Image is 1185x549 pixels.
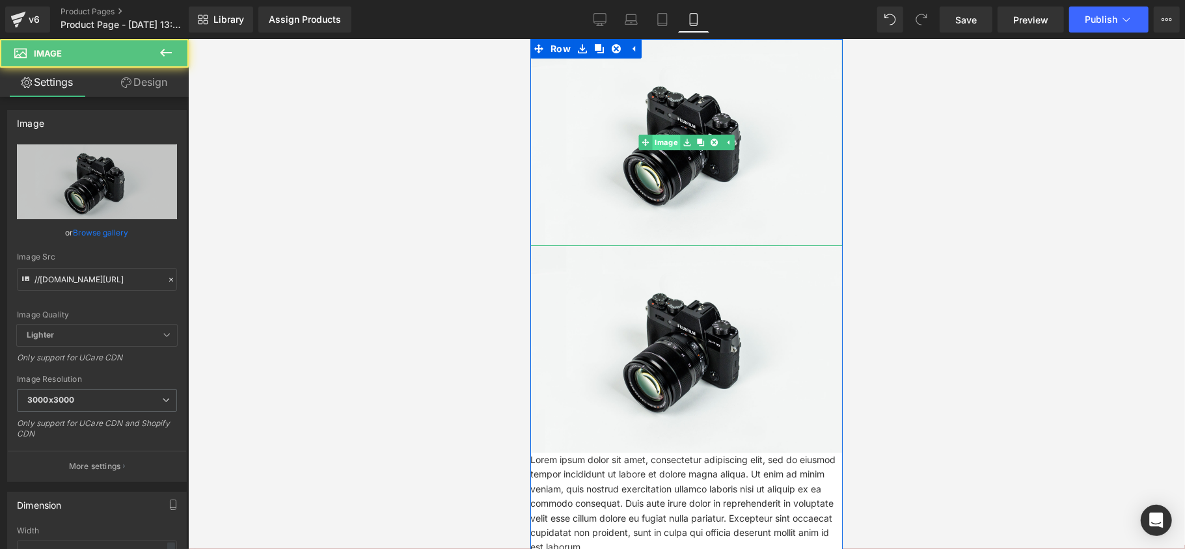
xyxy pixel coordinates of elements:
[1141,505,1172,536] div: Open Intercom Messenger
[191,96,204,111] a: Expand / Collapse
[27,330,54,340] b: Lighter
[177,96,191,111] a: Delete Element
[17,353,177,371] div: Only support for UCare CDN
[269,14,341,25] div: Assign Products
[17,252,177,261] div: Image Src
[17,226,177,239] div: or
[5,7,50,33] a: v6
[1069,7,1149,33] button: Publish
[74,221,129,244] a: Browse gallery
[998,7,1064,33] a: Preview
[61,7,210,17] a: Product Pages
[26,11,42,28] div: v6
[955,13,977,27] span: Save
[1013,13,1048,27] span: Preview
[647,7,678,33] a: Tablet
[616,7,647,33] a: Laptop
[122,96,150,111] span: Image
[150,96,163,111] a: Save element
[1154,7,1180,33] button: More
[61,20,185,30] span: Product Page - [DATE] 13:23:26
[97,68,191,97] a: Design
[1085,14,1117,25] span: Publish
[908,7,934,33] button: Redo
[17,492,62,511] div: Dimension
[17,310,177,319] div: Image Quality
[69,461,121,472] p: More settings
[27,395,74,405] b: 3000x3000
[163,96,177,111] a: Clone Element
[189,7,253,33] a: New Library
[17,375,177,384] div: Image Resolution
[877,7,903,33] button: Undo
[17,111,44,129] div: Image
[584,7,616,33] a: Desktop
[8,451,186,481] button: More settings
[17,418,177,448] div: Only support for UCare CDN and Shopify CDN
[678,7,709,33] a: Mobile
[213,14,244,25] span: Library
[34,48,62,59] span: Image
[17,268,177,291] input: Link
[17,526,177,535] div: Width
